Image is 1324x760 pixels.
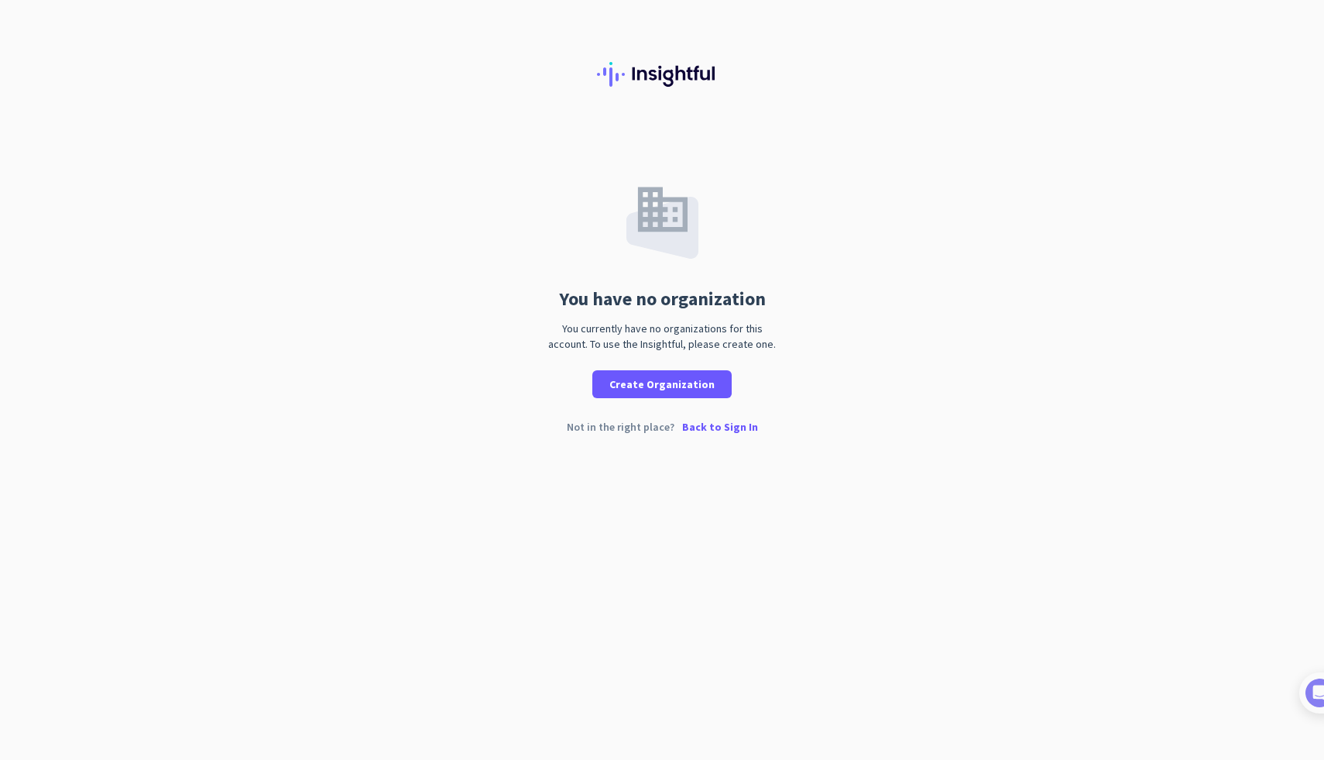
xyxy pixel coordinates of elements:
div: You have no organization [559,290,766,308]
button: Create Organization [592,370,732,398]
div: You currently have no organizations for this account. To use the Insightful, please create one. [542,321,782,352]
span: Create Organization [609,377,715,392]
img: Insightful [597,62,727,87]
p: Back to Sign In [682,421,758,432]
